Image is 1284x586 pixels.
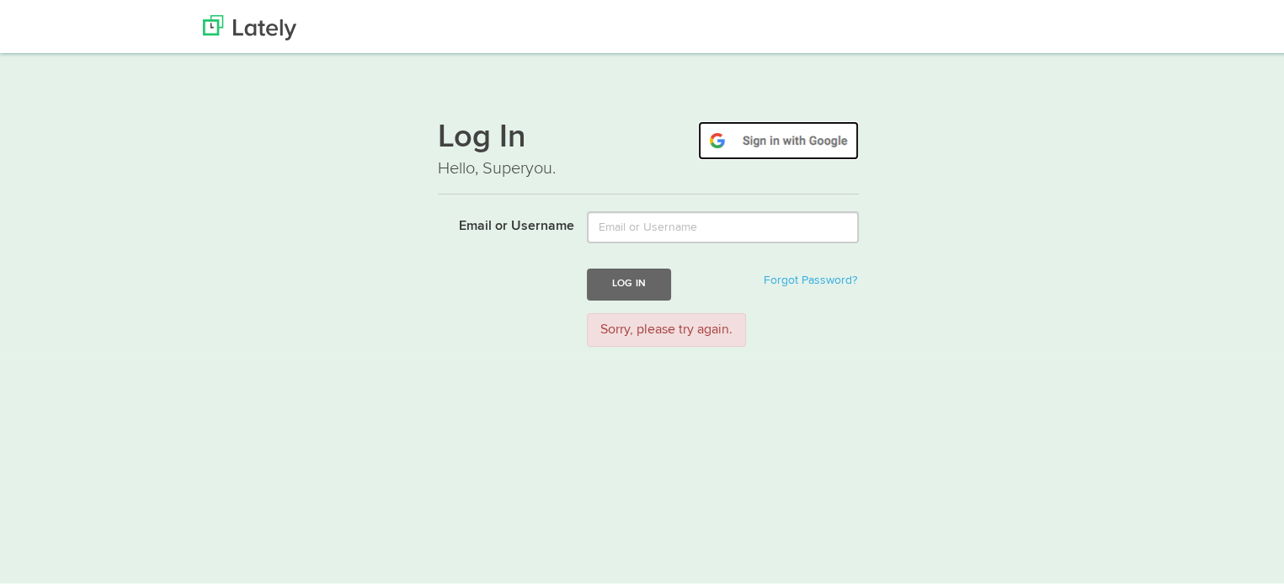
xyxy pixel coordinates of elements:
label: Email or Username [425,209,574,234]
img: google-signin.png [698,119,859,157]
div: Sorry, please try again. [587,311,746,345]
button: Log In [587,266,671,297]
img: Lately [203,13,296,38]
a: Forgot Password? [764,272,857,284]
p: Hello, Superyou. [438,154,859,178]
input: Email or Username [587,209,859,241]
h1: Log In [438,119,859,154]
